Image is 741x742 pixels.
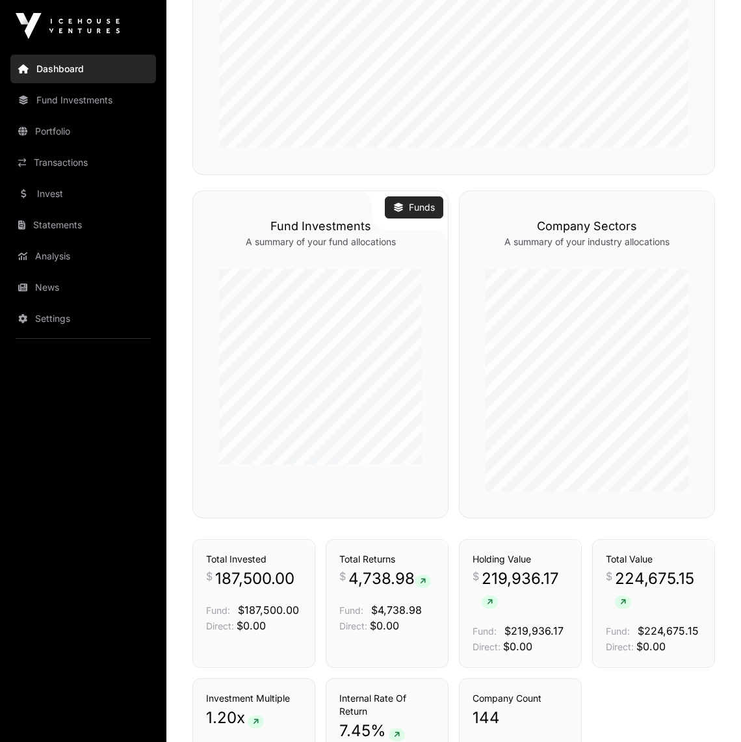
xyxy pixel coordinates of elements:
span: 1.20 [206,708,237,728]
a: Settings [10,304,156,333]
h3: Total Returns [339,553,435,566]
span: 187,500.00 [215,568,294,589]
span: x [237,708,245,728]
span: $224,675.15 [638,624,699,637]
span: 224,675.15 [615,568,701,610]
span: Fund: [473,626,497,637]
span: Direct: [606,641,634,652]
span: 219,936.17 [482,568,568,610]
span: 7.45 [339,721,370,741]
p: A summary of your industry allocations [486,235,688,248]
span: Direct: [339,620,367,631]
span: Fund: [339,605,363,616]
span: $ [339,568,346,584]
span: $0.00 [636,640,666,653]
h3: Total Invested [206,553,302,566]
span: Direct: [473,641,500,652]
a: Portfolio [10,117,156,146]
a: Funds [393,201,435,214]
p: A summary of your fund allocations [219,235,422,248]
h3: Company Sectors [486,217,688,235]
h3: Holding Value [473,553,568,566]
span: 4,738.98 [348,568,431,589]
h3: Investment Multiple [206,692,302,705]
h3: Internal Rate Of Return [339,692,435,718]
span: $0.00 [237,619,266,632]
span: $187,500.00 [238,603,299,616]
a: Fund Investments [10,86,156,114]
span: $4,738.98 [371,603,422,616]
a: Analysis [10,242,156,271]
span: Direct: [206,620,234,631]
a: News [10,273,156,302]
a: Invest [10,179,156,208]
a: Transactions [10,148,156,177]
button: Funds [385,196,443,219]
a: Dashboard [10,55,156,83]
iframe: Chat Widget [676,680,741,742]
span: $219,936.17 [504,624,564,637]
a: Statements [10,211,156,239]
span: $ [606,568,612,584]
span: Fund: [606,626,630,637]
span: $ [206,568,213,584]
h3: Company Count [473,692,568,705]
h3: Total Value [606,553,701,566]
span: $0.00 [370,619,399,632]
span: $ [473,568,479,584]
span: $0.00 [503,640,532,653]
img: Icehouse Ventures Logo [16,13,120,39]
span: Fund: [206,605,230,616]
span: % [370,721,386,741]
span: 144 [473,708,500,728]
h3: Fund Investments [219,217,422,235]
